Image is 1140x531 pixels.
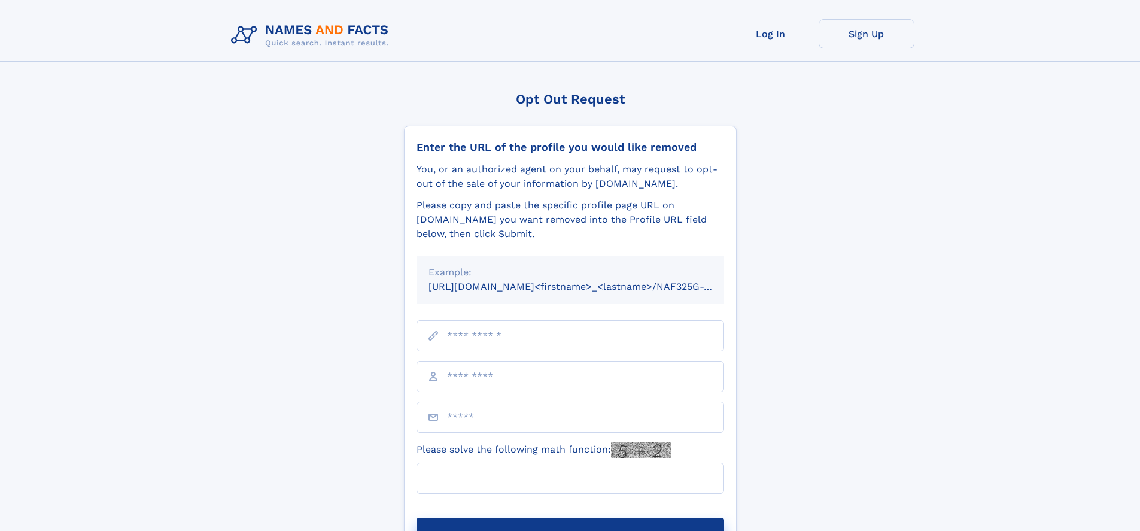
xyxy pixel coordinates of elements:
[226,19,399,51] img: Logo Names and Facts
[819,19,914,48] a: Sign Up
[404,92,737,107] div: Opt Out Request
[417,198,724,241] div: Please copy and paste the specific profile page URL on [DOMAIN_NAME] you want removed into the Pr...
[428,281,747,292] small: [URL][DOMAIN_NAME]<firstname>_<lastname>/NAF325G-xxxxxxxx
[417,141,724,154] div: Enter the URL of the profile you would like removed
[417,162,724,191] div: You, or an authorized agent on your behalf, may request to opt-out of the sale of your informatio...
[723,19,819,48] a: Log In
[428,265,712,280] div: Example:
[417,442,671,458] label: Please solve the following math function:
